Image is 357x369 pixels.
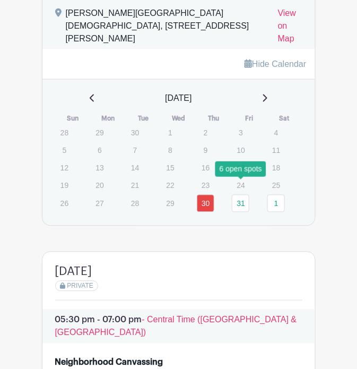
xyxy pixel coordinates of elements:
[161,142,179,159] p: 8
[66,7,269,49] div: [PERSON_NAME][GEOGRAPHIC_DATA][DEMOGRAPHIC_DATA], [STREET_ADDRESS][PERSON_NAME]
[55,265,92,279] h4: [DATE]
[232,125,249,141] p: 3
[42,310,315,344] p: 05:30 pm - 07:00 pm
[161,160,179,176] p: 15
[126,142,144,159] p: 7
[267,125,285,141] p: 4
[91,125,108,141] p: 29
[91,177,108,194] p: 20
[215,161,266,177] div: 6 open spots
[245,59,306,68] a: Hide Calendar
[56,142,73,159] p: 5
[197,160,214,176] p: 16
[126,195,144,212] p: 28
[232,195,249,212] a: 31
[197,142,214,159] p: 9
[67,282,93,290] span: PRIVATE
[267,142,285,159] p: 11
[91,142,108,159] p: 6
[278,7,302,49] a: View on Map
[161,114,196,124] th: Wed
[126,125,144,141] p: 30
[231,114,267,124] th: Fri
[165,92,191,105] span: [DATE]
[161,125,179,141] p: 1
[56,195,73,212] p: 26
[55,315,297,337] span: - Central Time ([GEOGRAPHIC_DATA] & [GEOGRAPHIC_DATA])
[126,114,161,124] th: Tue
[126,177,144,194] p: 21
[161,195,179,212] p: 29
[91,195,108,212] p: 27
[232,177,249,194] p: 24
[267,177,285,194] p: 25
[267,195,285,212] a: 1
[161,177,179,194] p: 22
[55,356,163,369] div: Neighborhood Canvassing
[197,125,214,141] p: 2
[55,114,91,124] th: Sun
[56,177,73,194] p: 19
[56,160,73,176] p: 12
[197,195,214,212] a: 30
[196,114,232,124] th: Thu
[232,142,249,159] p: 10
[90,114,126,124] th: Mon
[91,160,108,176] p: 13
[267,114,302,124] th: Sat
[267,160,285,176] p: 18
[56,125,73,141] p: 28
[197,177,214,194] p: 23
[126,160,144,176] p: 14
